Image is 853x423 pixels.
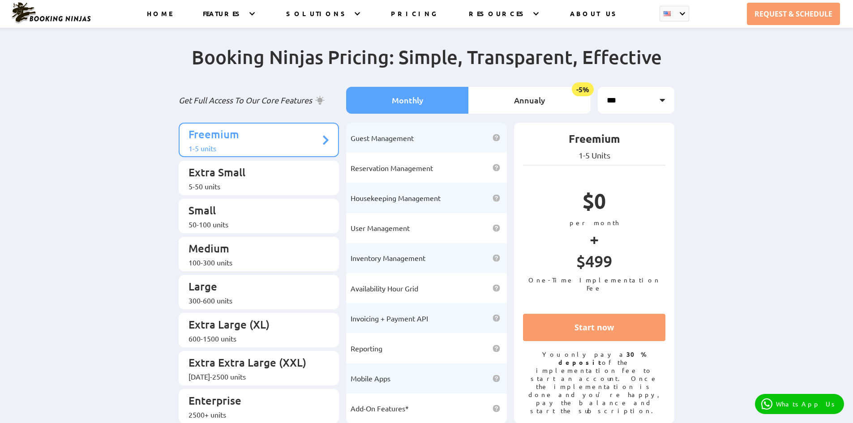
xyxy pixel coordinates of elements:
a: RESOURCES [469,9,527,28]
p: $499 [523,251,666,276]
p: + [523,226,666,251]
a: HOME [147,9,172,28]
span: Reporting [351,344,382,353]
a: PRICING [391,9,438,28]
div: 100-300 units [189,258,321,267]
img: help icon [493,345,500,352]
img: help icon [493,224,500,232]
span: Mobile Apps [351,374,390,383]
img: help icon [493,314,500,322]
span: Add-On Features* [351,404,409,413]
img: help icon [493,194,500,202]
img: help icon [493,375,500,382]
div: 2500+ units [189,410,321,419]
p: Freemium [523,132,666,150]
p: Extra Small [189,165,321,182]
div: 5-50 units [189,182,321,191]
p: $0 [523,188,666,218]
div: 1-5 units [189,144,321,153]
p: One-Time Implementation Fee [523,276,666,292]
span: Reservation Management [351,163,433,172]
p: Extra Large (XL) [189,317,321,334]
span: Availability Hour Grid [351,284,418,293]
p: Freemium [189,127,321,144]
a: SOLUTIONS [286,9,349,28]
a: ABOUT US [570,9,620,28]
img: help icon [493,284,500,292]
img: help icon [493,254,500,262]
span: Guest Management [351,133,414,142]
p: Small [189,203,321,220]
a: Start now [523,314,666,341]
p: Enterprise [189,393,321,410]
span: Invoicing + Payment API [351,314,428,323]
li: Monthly [346,87,468,114]
p: Extra Extra Large (XXL) [189,355,321,372]
h2: Booking Ninjas Pricing: Simple, Transparent, Effective [179,45,675,87]
p: You only pay a of the implementation fee to start an account. Once the implementation is done and... [523,350,666,414]
a: FEATURES [203,9,244,28]
strong: 30% deposit [558,350,647,366]
span: Inventory Management [351,253,425,262]
img: help icon [493,405,500,412]
p: Get Full Access To Our Core Features [179,95,339,106]
div: 300-600 units [189,296,321,305]
span: -5% [572,82,594,96]
p: per month [523,218,666,226]
div: 600-1500 units [189,334,321,343]
a: WhatsApp Us [755,394,844,414]
p: WhatsApp Us [776,400,838,408]
p: Large [189,279,321,296]
span: User Management [351,223,410,232]
img: help icon [493,164,500,171]
img: help icon [493,134,500,141]
div: 50-100 units [189,220,321,229]
span: Housekeeping Management [351,193,441,202]
p: 1-5 Units [523,150,666,160]
li: Annualy [468,87,591,114]
p: Medium [189,241,321,258]
div: [DATE]-2500 units [189,372,321,381]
